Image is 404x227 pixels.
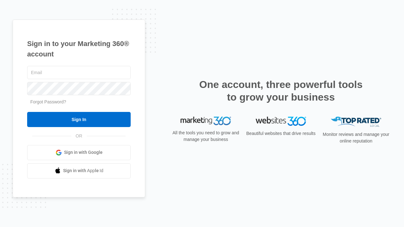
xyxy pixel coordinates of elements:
[170,130,241,143] p: All the tools you need to grow and manage your business
[27,38,131,59] h1: Sign in to your Marketing 360® account
[71,133,87,139] span: OR
[27,145,131,160] a: Sign in with Google
[321,131,391,144] p: Monitor reviews and manage your online reputation
[246,130,316,137] p: Beautiful websites that drive results
[256,117,306,126] img: Websites 360
[27,66,131,79] input: Email
[331,117,381,127] img: Top Rated Local
[181,117,231,125] img: Marketing 360
[30,99,66,104] a: Forgot Password?
[27,112,131,127] input: Sign In
[64,149,103,156] span: Sign in with Google
[27,163,131,178] a: Sign in with Apple Id
[197,78,365,103] h2: One account, three powerful tools to grow your business
[63,167,104,174] span: Sign in with Apple Id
